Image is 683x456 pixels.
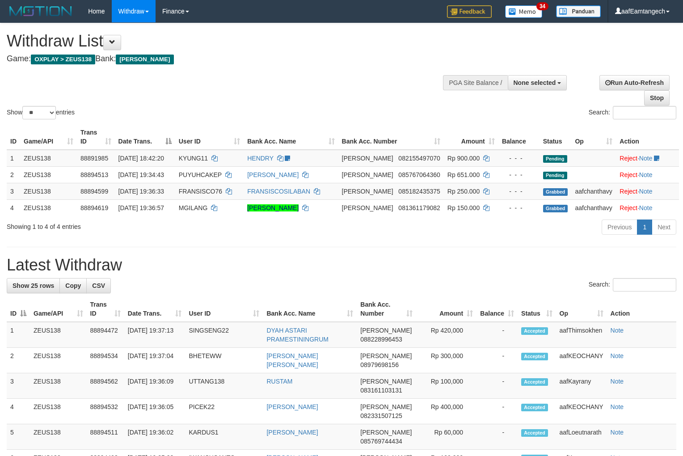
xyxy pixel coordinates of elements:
th: Amount: activate to sort column ascending [416,296,476,322]
span: Copy 082331507125 to clipboard [360,412,402,419]
h1: Withdraw List [7,32,447,50]
button: None selected [508,75,567,90]
span: CSV [92,282,105,289]
span: [DATE] 18:42:20 [118,155,164,162]
span: [DATE] 19:36:57 [118,204,164,211]
div: - - - [502,170,536,179]
a: Copy [59,278,87,293]
h4: Game: Bank: [7,55,447,63]
span: [DATE] 19:36:33 [118,188,164,195]
span: [PERSON_NAME] [116,55,173,64]
span: [PERSON_NAME] [360,378,412,385]
span: Copy 085769744434 to clipboard [360,438,402,445]
span: Rp 651.000 [447,171,480,178]
span: Pending [543,172,567,179]
th: User ID: activate to sort column ascending [175,124,244,150]
td: aafKayrany [556,373,607,399]
span: Show 25 rows [13,282,54,289]
td: aafchanthavy [571,183,616,199]
a: 1 [637,220,652,235]
select: Showentries [22,106,56,119]
span: 88894513 [80,171,108,178]
td: - [476,399,518,424]
span: 88894599 [80,188,108,195]
th: Status [540,124,572,150]
td: 1 [7,322,30,348]
th: Date Trans.: activate to sort column ascending [124,296,186,322]
td: [DATE] 19:36:05 [124,399,186,424]
td: Rp 400,000 [416,399,476,424]
img: Button%20Memo.svg [505,5,543,18]
span: Copy 081361179082 to clipboard [398,204,440,211]
span: OXPLAY > ZEUS138 [31,55,95,64]
td: Rp 420,000 [416,322,476,348]
th: Game/API: activate to sort column ascending [30,296,87,322]
th: ID: activate to sort column descending [7,296,30,322]
td: 5 [7,424,30,450]
a: Note [611,403,624,410]
td: aafThimsokhen [556,322,607,348]
td: ZEUS138 [30,399,87,424]
a: Note [639,171,653,178]
td: · [616,199,679,216]
span: Copy 085182435375 to clipboard [398,188,440,195]
span: [DATE] 19:34:43 [118,171,164,178]
td: ZEUS138 [30,348,87,373]
span: Grabbed [543,205,568,212]
th: Balance: activate to sort column ascending [476,296,518,322]
a: Stop [644,90,670,106]
th: ID [7,124,20,150]
a: Show 25 rows [7,278,60,293]
td: 3 [7,183,20,199]
td: ZEUS138 [20,199,77,216]
td: - [476,348,518,373]
th: Date Trans.: activate to sort column descending [115,124,175,150]
label: Show entries [7,106,75,119]
th: Status: activate to sort column ascending [518,296,556,322]
span: PUYUHCAKEP [179,171,222,178]
img: Feedback.jpg [447,5,492,18]
th: Bank Acc. Name: activate to sort column ascending [263,296,357,322]
div: - - - [502,187,536,196]
span: Rp 150.000 [447,204,480,211]
a: [PERSON_NAME] [PERSON_NAME] [266,352,318,368]
span: 88891985 [80,155,108,162]
td: 88894534 [87,348,124,373]
td: [DATE] 19:37:13 [124,322,186,348]
td: - [476,373,518,399]
span: None selected [514,79,556,86]
span: KYUNG11 [179,155,208,162]
div: - - - [502,203,536,212]
span: [PERSON_NAME] [342,188,393,195]
div: PGA Site Balance / [443,75,507,90]
td: [DATE] 19:36:02 [124,424,186,450]
a: Note [611,327,624,334]
span: Accepted [521,353,548,360]
a: [PERSON_NAME] [247,204,299,211]
a: Reject [620,171,637,178]
th: Trans ID: activate to sort column ascending [77,124,115,150]
span: Copy 085767064360 to clipboard [398,171,440,178]
span: Accepted [521,404,548,411]
a: [PERSON_NAME] [266,403,318,410]
th: User ID: activate to sort column ascending [185,296,263,322]
img: MOTION_logo.png [7,4,75,18]
td: Rp 60,000 [416,424,476,450]
td: ZEUS138 [30,424,87,450]
td: - [476,424,518,450]
th: Bank Acc. Number: activate to sort column ascending [357,296,416,322]
span: FRANSISCO76 [179,188,222,195]
td: 88894511 [87,424,124,450]
td: · [616,150,679,167]
a: Note [639,155,653,162]
input: Search: [613,106,676,119]
span: [PERSON_NAME] [360,429,412,436]
th: Trans ID: activate to sort column ascending [87,296,124,322]
span: Accepted [521,429,548,437]
span: [PERSON_NAME] [342,204,393,211]
td: 88894532 [87,399,124,424]
a: Previous [602,220,637,235]
td: aafchanthavy [571,199,616,216]
div: - - - [502,154,536,163]
a: [PERSON_NAME] [266,429,318,436]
